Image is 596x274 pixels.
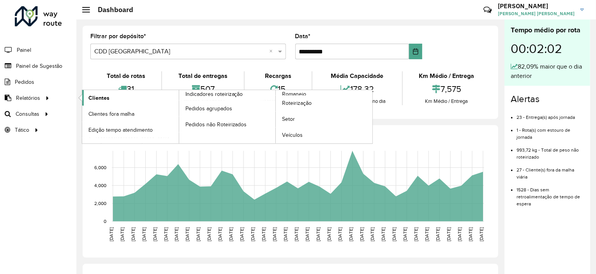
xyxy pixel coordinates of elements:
div: 178,32 [314,81,400,97]
span: Consultas [16,110,39,118]
text: [DATE] [413,227,418,241]
li: 993,72 kg - Total de peso não roteirizado [517,141,584,161]
text: [DATE] [196,227,201,241]
text: [DATE] [250,227,255,241]
text: [DATE] [468,227,473,241]
a: Pedidos agrupados [179,101,276,116]
div: Km Médio / Entrega [405,71,488,81]
label: Filtrar por depósito [90,32,146,41]
text: [DATE] [163,227,168,241]
div: 82,09% maior que o dia anterior [511,62,584,81]
span: Edição tempo atendimento [88,126,153,134]
text: [DATE] [174,227,179,241]
a: Edição tempo atendimento [82,122,179,138]
text: [DATE] [283,227,288,241]
span: Relatórios [16,94,40,102]
text: [DATE] [272,227,277,241]
span: Pedidos não Roteirizados [185,120,247,129]
text: [DATE] [381,227,386,241]
li: 23 - Entrega(s) após jornada [517,108,584,121]
a: Clientes fora malha [82,106,179,122]
div: Total de rotas [92,71,159,81]
span: Tático [15,126,29,134]
a: Veículos [276,127,372,143]
div: Km Médio / Entrega [405,97,488,105]
span: Clear all [270,47,276,56]
text: [DATE] [305,227,310,241]
button: Choose Date [409,44,422,59]
span: Clientes [88,94,109,102]
li: 27 - Cliente(s) fora da malha viária [517,161,584,180]
text: [DATE] [392,227,397,241]
span: [PERSON_NAME] [PERSON_NAME] [498,10,575,17]
div: Total de entregas [164,71,242,81]
text: [DATE] [261,227,266,241]
a: Setor [276,111,372,127]
text: [DATE] [217,227,222,241]
text: [DATE] [109,227,114,241]
text: [DATE] [370,227,375,241]
text: [DATE] [228,227,233,241]
span: Pedidos agrupados [185,104,232,113]
text: [DATE] [316,227,321,241]
text: [DATE] [424,227,429,241]
div: 31 [92,81,159,97]
div: 507 [164,81,242,97]
span: Painel de Sugestão [16,62,62,70]
text: [DATE] [206,227,212,241]
text: [DATE] [141,227,146,241]
text: [DATE] [120,227,125,241]
text: [DATE] [337,227,342,241]
div: Tempo médio por rota [511,25,584,35]
text: [DATE] [446,227,451,241]
text: [DATE] [403,227,408,241]
div: 7,575 [405,81,488,97]
a: Contato Rápido [479,2,496,18]
a: Clientes [82,90,179,106]
text: [DATE] [359,227,364,241]
span: Roteirização [282,99,312,107]
div: 15 [247,81,310,97]
text: [DATE] [239,227,244,241]
text: [DATE] [457,227,462,241]
text: [DATE] [479,227,484,241]
span: Veículos [282,131,303,139]
a: Roteirização [276,95,372,111]
a: Romaneio [179,90,373,143]
text: [DATE] [130,227,136,241]
text: 2,000 [94,201,106,206]
text: 4,000 [94,183,106,188]
a: Indicadores roteirização [82,90,276,143]
text: [DATE] [435,227,440,241]
h3: [PERSON_NAME] [498,2,575,10]
li: 1528 - Dias sem retroalimentação de tempo de espera [517,180,584,207]
text: [DATE] [185,227,190,241]
div: Média Capacidade [314,71,400,81]
span: Setor [282,115,295,123]
text: [DATE] [326,227,332,241]
li: 1 - Rota(s) com estouro de jornada [517,121,584,141]
span: Painel [17,46,31,54]
text: [DATE] [294,227,299,241]
div: 00:02:02 [511,35,584,62]
text: 6,000 [94,165,106,170]
text: 0 [104,219,106,224]
text: [DATE] [348,227,353,241]
h4: Alertas [511,94,584,105]
div: Recargas [247,71,310,81]
text: [DATE] [152,227,157,241]
span: Romaneio [282,90,306,98]
span: Clientes fora malha [88,110,134,118]
span: Pedidos [15,78,34,86]
h2: Dashboard [90,5,133,14]
a: Pedidos não Roteirizados [179,117,276,132]
span: Indicadores roteirização [185,90,243,98]
label: Data [295,32,311,41]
